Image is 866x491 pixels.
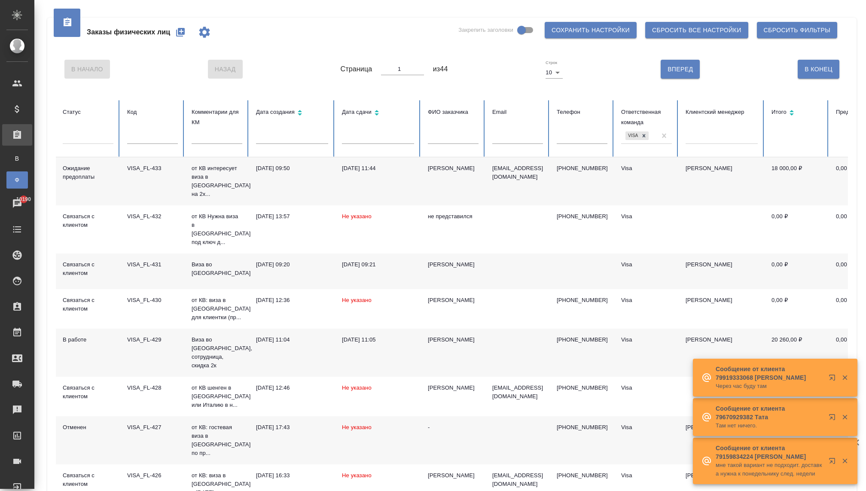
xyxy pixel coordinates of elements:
button: Сбросить фильтры [757,22,837,38]
span: В [11,154,24,163]
div: Связаться с клиентом [63,260,113,278]
td: [PERSON_NAME] [679,157,765,205]
p: от КВ шенген в [GEOGRAPHIC_DATA] или Италию в н... [192,384,242,409]
td: [PERSON_NAME] [679,416,765,464]
div: Visa [621,384,672,392]
p: от КВ: виза в [GEOGRAPHIC_DATA] для клиентки (пр... [192,296,242,322]
button: Закрыть [836,413,854,421]
div: VISA_FL-430 [127,296,178,305]
div: Visa [621,164,672,173]
button: Открыть в новой вкладке [823,369,844,390]
td: [PERSON_NAME] [679,289,765,329]
div: VISA_FL-433 [127,164,178,173]
td: 0,00 ₽ [765,289,829,329]
div: В работе [63,335,113,344]
div: - [428,423,479,432]
span: Сохранить настройки [552,25,630,36]
p: Сообщение от клиента 79159834224 [PERSON_NAME] [716,444,823,461]
div: Сортировка [342,107,414,119]
div: Комментарии для КМ [192,107,242,128]
p: [PHONE_NUMBER] [557,212,607,221]
div: Код [127,107,178,117]
div: [DATE] 09:50 [256,164,328,173]
p: мне такой вариант не подходит. доставка нужна к понедельнику след. недели [716,461,823,478]
span: 10190 [11,195,36,204]
button: Вперед [661,60,700,79]
span: Не указано [342,297,372,303]
button: Сохранить настройки [545,22,637,38]
div: Связаться с клиентом [63,212,113,229]
p: [PHONE_NUMBER] [557,471,607,480]
a: Ф [6,171,28,189]
button: Сбросить все настройки [645,22,748,38]
button: Создать [170,22,191,43]
p: [PHONE_NUMBER] [557,296,607,305]
span: Закрепить заголовки [458,26,513,34]
span: Ф [11,176,24,184]
p: Сообщение от клиента 79919333068 [PERSON_NAME] [716,365,823,382]
p: [PHONE_NUMBER] [557,423,607,432]
span: Не указано [342,424,372,430]
div: Отменен [63,423,113,432]
div: [DATE] 11:44 [342,164,414,173]
p: от КВ Нужна виза в [GEOGRAPHIC_DATA] под ключ д... [192,212,242,247]
p: [PHONE_NUMBER] [557,164,607,173]
div: VISA_FL-429 [127,335,178,344]
button: Закрыть [836,374,854,381]
div: Visa [621,212,672,221]
div: [PERSON_NAME] [428,384,479,392]
button: Открыть в новой вкладке [823,452,844,473]
label: Строк [546,61,557,65]
div: VISA_FL-428 [127,384,178,392]
p: Виза во [GEOGRAPHIC_DATA], сотрудница, скидка 2к [192,335,242,370]
div: Телефон [557,107,607,117]
div: VISA_FL-432 [127,212,178,221]
div: [DATE] 16:33 [256,471,328,480]
button: В Конец [798,60,839,79]
p: Там нет ничего. [716,421,823,430]
p: от КВ: гостевая виза в [GEOGRAPHIC_DATA] по пр... [192,423,242,457]
p: Через час буду там [716,382,823,390]
div: Статус [63,107,113,117]
button: Закрыть [836,457,854,465]
div: Сортировка [256,107,328,119]
span: Не указано [342,472,372,479]
td: 0,00 ₽ [765,205,829,253]
div: Visa [621,260,672,269]
td: [PERSON_NAME] [679,253,765,289]
div: [PERSON_NAME] [428,296,479,305]
div: Visa [621,296,672,305]
span: Вперед [668,64,693,75]
div: [DATE] 09:20 [256,260,328,269]
span: Заказы физических лиц [87,27,170,37]
div: [DATE] 17:43 [256,423,328,432]
button: Открыть в новой вкладке [823,409,844,429]
div: [DATE] 09:21 [342,260,414,269]
div: Visa [621,471,672,480]
div: Visa [625,131,639,140]
div: Сортировка [771,107,822,119]
div: [DATE] 12:46 [256,384,328,392]
td: [PERSON_NAME] [679,329,765,377]
div: Visa [621,335,672,344]
span: Не указано [342,384,372,391]
div: [PERSON_NAME] [428,164,479,173]
p: от КВ интересует виза в [GEOGRAPHIC_DATA] на 2х... [192,164,242,198]
p: [EMAIL_ADDRESS][DOMAIN_NAME] [492,384,543,401]
div: [PERSON_NAME] [428,471,479,480]
a: 10190 [2,193,32,214]
p: [EMAIL_ADDRESS][DOMAIN_NAME] [492,164,543,181]
span: из 44 [433,64,448,74]
div: Связаться с клиентом [63,471,113,488]
td: 18 000,00 ₽ [765,157,829,205]
p: Сообщение от клиента 79670929382 Тата [716,404,823,421]
div: Связаться с клиентом [63,296,113,313]
div: Связаться с клиентом [63,384,113,401]
div: Ответственная команда [621,107,672,128]
span: Страница [341,64,372,74]
div: Ожидание предоплаты [63,164,113,181]
div: Email [492,107,543,117]
span: В Конец [805,64,832,75]
p: [EMAIL_ADDRESS][DOMAIN_NAME] [492,471,543,488]
div: не представился [428,212,479,221]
